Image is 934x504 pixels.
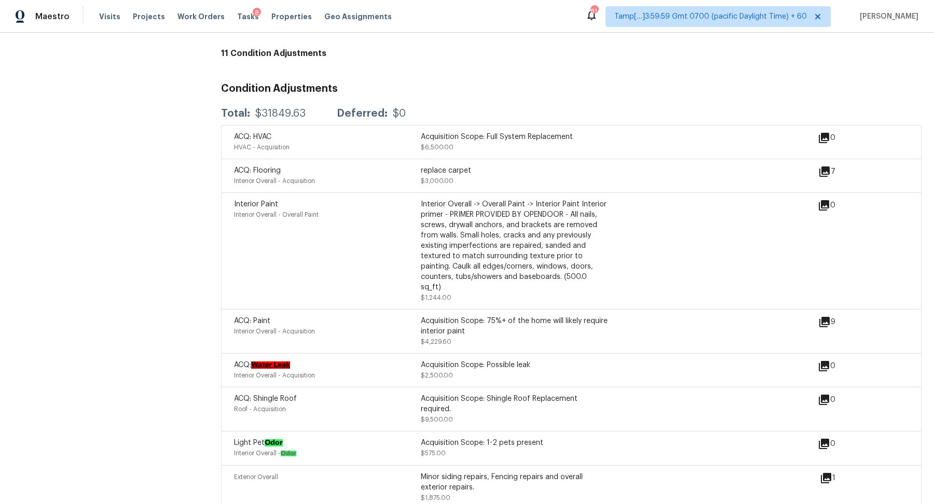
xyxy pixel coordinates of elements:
[421,178,454,184] span: $3,000.00
[856,11,918,22] span: [PERSON_NAME]
[234,361,290,369] span: ACQ:
[818,438,869,450] div: 0
[337,108,388,119] div: Deferred:
[421,495,450,501] span: $1,875.00
[421,199,608,292] div: Interior Overall -> Overall Paint -> Interior Paint Interior primer - PRIMER PROVIDED BY OPENDOOR...
[421,144,454,150] span: $6,500.00
[234,395,297,402] span: ACQ: Shingle Roof
[421,416,453,423] span: $9,500.00
[234,317,270,325] span: ACQ: Paint
[393,108,406,119] div: $0
[421,394,608,414] div: Acquisition Scope: Shingle Roof Replacement required.
[234,439,283,446] span: Light Pet
[221,48,922,59] h4: 11 Condition Adjustments
[421,438,608,448] div: Acquisition Scope: 1-2 pets present
[421,316,608,337] div: Acquisition Scope: 75%+ of the home will likely require interior paint
[234,406,286,412] span: Roof - Acquisition
[35,11,70,22] span: Maestro
[818,360,869,372] div: 0
[281,451,296,456] ah_el_jm_1744356538015: Odor
[421,165,608,176] div: replace carpet
[820,472,869,484] div: 1
[818,316,869,328] div: 9
[818,132,869,144] div: 0
[251,361,290,369] ah_el_jm_1744356582284: Water Leak
[234,474,278,480] span: Exterior Overall
[234,328,315,334] span: Interior Overall - Acquisition
[234,167,281,174] span: ACQ: Flooring
[234,201,278,208] span: Interior Paint
[324,11,392,22] span: Geo Assignments
[234,372,315,379] span: Interior Overall - Acquisition
[221,83,922,94] h3: Condition Adjustments
[818,199,869,212] div: 0
[818,394,869,406] div: 0
[133,11,165,22] span: Projects
[818,165,869,178] div: 7
[253,8,261,18] div: 8
[177,11,225,22] span: Work Orders
[234,450,296,456] span: Interior Overall -
[237,13,259,20] span: Tasks
[421,360,608,370] div: Acquisition Scope: Possible leak
[421,372,453,379] span: $2,500.00
[421,295,451,301] span: $1,244.00
[590,6,598,17] div: 814
[265,439,283,446] ah_el_jm_1744356538015: Odor
[99,11,120,22] span: Visits
[614,11,807,22] span: Tamp[…]3:59:59 Gmt 0700 (pacific Daylight Time) + 60
[421,450,446,456] span: $575.00
[234,133,271,141] span: ACQ: HVAC
[234,178,315,184] span: Interior Overall - Acquisition
[255,108,306,119] div: $31849.63
[234,212,319,218] span: Interior Overall - Overall Paint
[421,132,608,142] div: Acquisition Scope: Full System Replacement
[421,339,451,345] span: $4,229.60
[271,11,312,22] span: Properties
[421,472,608,493] div: Minor siding repairs, Fencing repairs and overall exterior repairs.
[221,108,250,119] div: Total:
[234,144,290,150] span: HVAC - Acquisition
